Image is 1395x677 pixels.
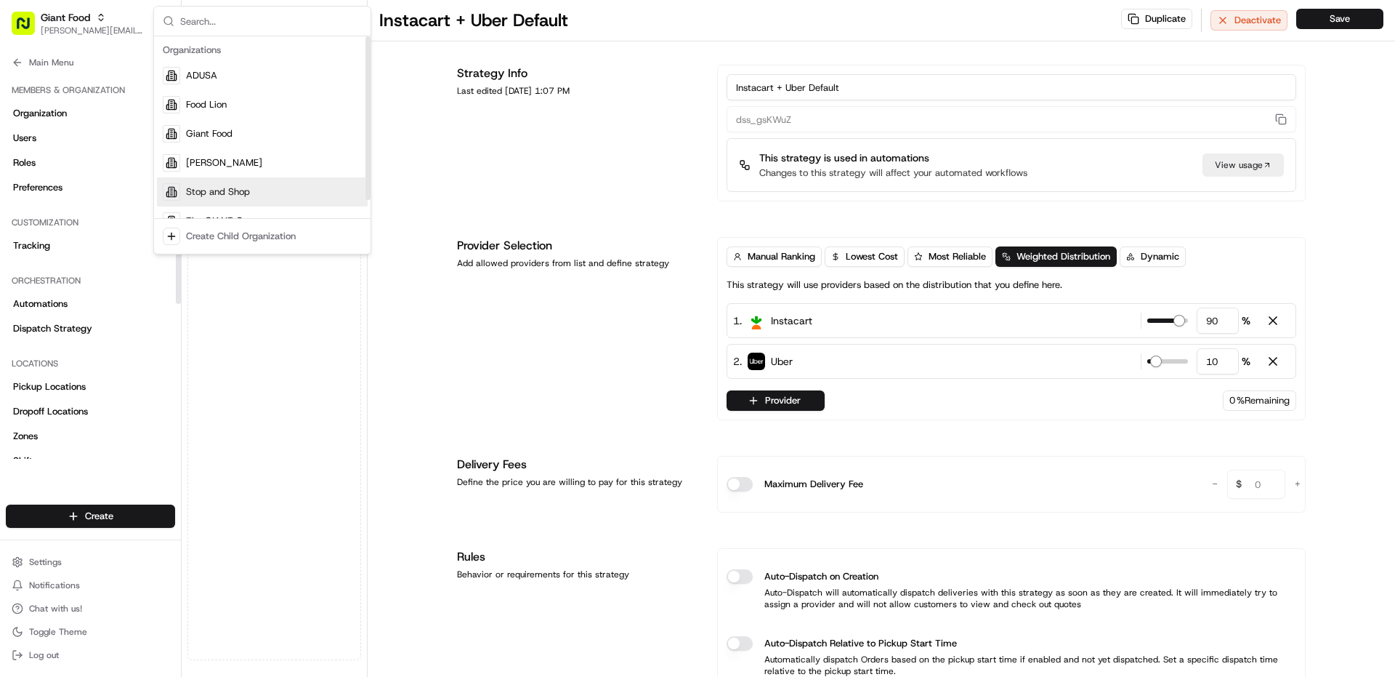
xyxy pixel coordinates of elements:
a: Pickup Locations [6,375,175,398]
button: Settings [6,552,175,572]
p: Welcome 👋 [15,58,264,81]
img: 1736555255976-a54dd68f-1ca7-489b-9aae-adbdc363a1c4 [15,139,41,165]
span: Chat with us! [29,603,82,614]
a: Roles [6,151,175,175]
span: Giant Food [41,10,90,25]
a: View usage [1202,153,1284,177]
span: Log out [29,649,59,661]
p: Auto-Dispatch will automatically dispatch deliveries with this strategy as soon as they are creat... [727,587,1296,610]
div: Organizations [157,39,368,61]
a: 📗Knowledge Base [9,205,117,231]
button: Giant Food[PERSON_NAME][EMAIL_ADDRESS][PERSON_NAME][DOMAIN_NAME] [6,6,150,41]
span: Weighted Distribution [1016,250,1110,263]
span: Zones [13,430,38,443]
a: 💻API Documentation [117,205,239,231]
h1: Delivery Fees [457,456,700,473]
button: Most Reliable [907,247,992,267]
div: 0 [1223,390,1296,411]
span: Pickup Locations [13,380,86,393]
div: 💻 [123,212,134,224]
div: Define the price you are willing to pay for this strategy [457,476,700,488]
span: % [1242,313,1250,328]
span: Manual Ranking [748,250,815,263]
span: Shifts [13,454,37,468]
div: Customization [6,211,175,234]
button: Deactivate [1210,10,1287,31]
span: ADUSA [186,69,217,82]
label: Auto-Dispatch on Creation [764,569,878,584]
span: Food Lion [186,98,227,111]
span: [PERSON_NAME] [186,156,262,169]
span: Uber [771,354,793,369]
a: Automations [6,292,175,316]
span: Users [13,132,36,145]
div: Create Child Organization [186,230,296,243]
button: Log out [6,645,175,665]
a: Dispatch Strategy [6,317,175,340]
a: Preferences [6,176,175,199]
h1: Rules [457,548,700,566]
a: Users [6,127,175,150]
button: Save [1296,9,1383,29]
span: Notifications [29,580,80,591]
span: Preferences [13,181,62,194]
span: Main Menu [29,57,73,68]
a: Organization [6,102,175,125]
span: Organization [13,107,67,120]
img: profile_instacart_ahold_partner.png [748,312,765,329]
span: API Documentation [137,211,233,225]
span: Dropoff Locations [13,405,88,418]
span: Roles [13,156,36,169]
div: Start new chat [49,139,238,153]
a: Powered byPylon [102,246,176,257]
div: We're available if you need us! [49,153,184,165]
div: 1 . [733,313,812,329]
button: Provider [727,390,825,411]
input: Clear [38,94,240,109]
h1: Instacart + Uber Default [379,9,568,32]
span: Toggle Theme [29,626,87,638]
div: Suggestions [154,36,371,254]
span: Lowest Cost [846,250,898,263]
img: profile_uber_ahold_partner.png [748,353,765,370]
a: Dropoff Locations [6,400,175,423]
span: Giant Food [186,127,232,140]
button: Notifications [6,575,175,596]
button: Create [6,505,175,528]
span: $ [1230,472,1248,501]
h1: Strategy Info [457,65,700,82]
label: Auto-Dispatch Relative to Pickup Start Time [764,636,957,651]
span: Tracking [13,239,50,252]
span: Knowledge Base [29,211,111,225]
h1: Provider Selection [457,237,700,255]
button: Duplicate [1121,9,1192,29]
span: Most Reliable [929,250,986,263]
span: Settings [29,556,62,568]
button: Start new chat [247,143,264,161]
div: Add allowed providers from list and define strategy [457,257,700,269]
button: Lowest Cost [825,247,905,267]
div: 📗 [15,212,26,224]
span: Dispatch Strategy [13,322,92,335]
button: Dynamic [1120,247,1186,267]
span: Instacart [771,313,812,328]
div: Members & Organization [6,79,175,102]
button: Chat with us! [6,598,175,619]
a: Shifts [6,449,175,473]
div: Behavior or requirements for this strategy [457,569,700,580]
a: Zones [6,425,175,448]
span: Pylon [145,247,176,257]
label: Maximum Delivery Fee [764,477,863,492]
button: [PERSON_NAME][EMAIL_ADDRESS][PERSON_NAME][DOMAIN_NAME] [41,25,145,36]
span: The GIANT Company [186,215,278,228]
span: % [1242,354,1250,369]
button: Main Menu [6,52,175,73]
div: Last edited [DATE] 1:07 PM [457,85,700,97]
p: Automatically dispatch Orders based on the pickup start time if enabled and not yet dispatched. S... [727,654,1296,677]
span: Dynamic [1141,250,1179,263]
button: Weighted Distribution [995,247,1117,267]
span: Automations [13,297,68,311]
